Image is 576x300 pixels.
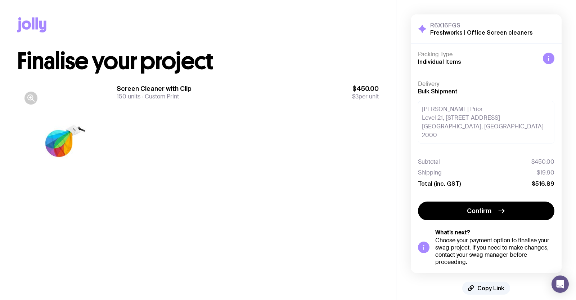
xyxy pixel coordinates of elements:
span: Individual Items [418,58,461,65]
div: Choose your payment option to finalise your swag project. If you need to make changes, contact yo... [435,237,554,266]
span: $19.90 [537,169,554,176]
h4: Delivery [418,80,554,88]
div: Open Intercom Messenger [552,275,569,293]
span: per unit [352,93,379,100]
span: Copy Link [477,284,504,292]
span: Total (inc. GST) [418,180,461,187]
h3: Screen Cleaner with Clip [117,84,192,93]
button: Copy Link [462,282,510,295]
span: 150 units [117,93,140,100]
span: $516.89 [532,180,554,187]
h5: What’s next? [435,229,554,236]
span: Custom Print [140,93,179,100]
h4: Packing Type [418,51,537,58]
span: Bulk Shipment [418,88,458,94]
span: Subtotal [418,158,440,166]
span: Confirm [467,207,491,215]
h1: Finalise your project [17,50,379,73]
span: $450.00 [352,84,379,93]
h3: R6X16FGS [430,22,533,29]
span: Shipping [418,169,442,176]
div: [PERSON_NAME] Prior Level 21, [STREET_ADDRESS] [GEOGRAPHIC_DATA], [GEOGRAPHIC_DATA] 2000 [418,101,554,144]
span: $450.00 [531,158,554,166]
h2: Freshworks | Office Screen cleaners [430,29,533,36]
span: $3 [352,93,359,100]
button: Confirm [418,202,554,220]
